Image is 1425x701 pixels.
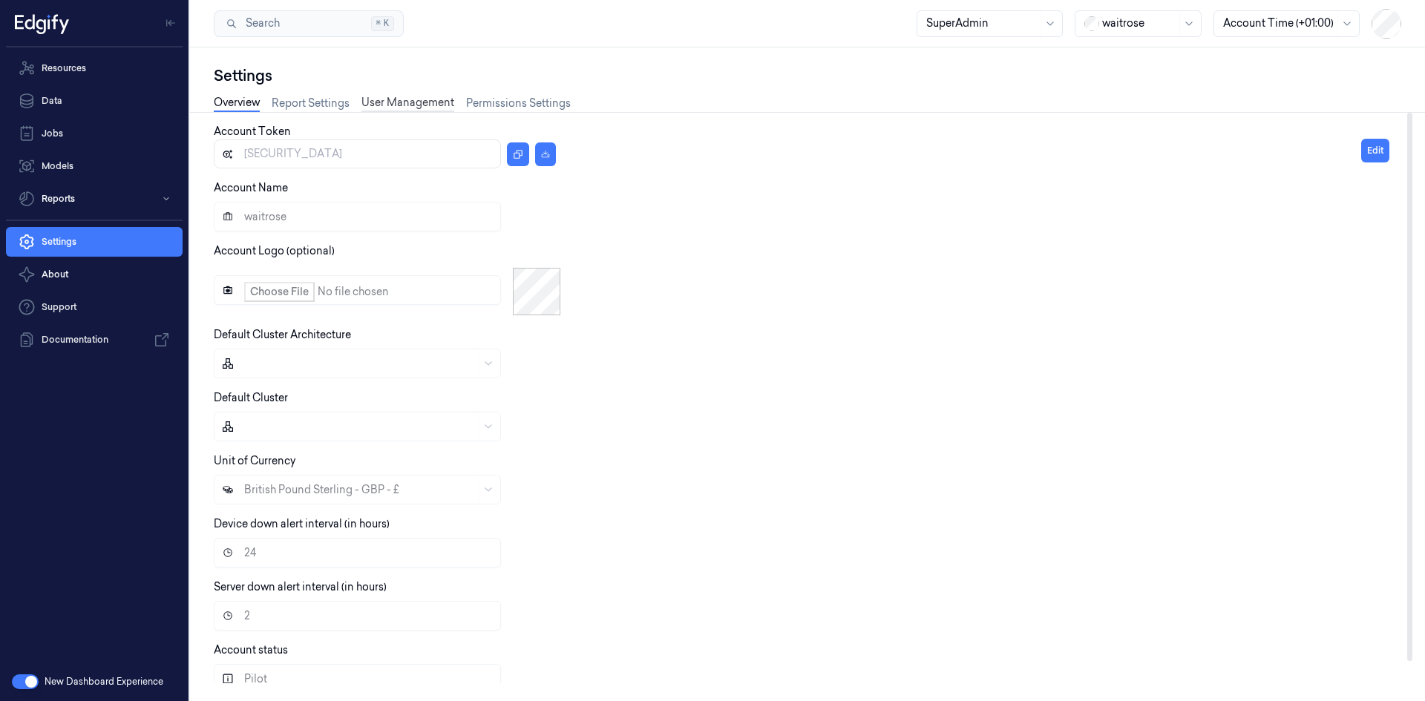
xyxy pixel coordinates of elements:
label: Unit of Currency [214,454,295,467]
label: Server down alert interval (in hours) [214,580,387,593]
a: Permissions Settings [466,96,571,111]
input: Account Logo (optional) [214,275,501,305]
input: Account Name [214,202,501,231]
a: Models [6,151,183,181]
label: Account status [214,643,288,656]
a: Settings [6,227,183,257]
button: Reports [6,184,183,214]
label: Device down alert interval (in hours) [214,517,390,530]
a: Report Settings [272,96,350,111]
input: Device down alert interval (in hours) [214,538,501,567]
a: Jobs [6,119,183,148]
label: Account Name [214,181,288,194]
a: Resources [6,53,183,83]
label: Default Cluster [214,391,288,404]
span: Search [240,16,280,31]
label: Default Cluster Architecture [214,328,351,341]
input: Server down alert interval (in hours) [214,601,501,631]
a: User Management [361,95,454,112]
a: Data [6,86,183,116]
a: Support [6,292,183,322]
button: Toggle Navigation [159,11,183,35]
label: Account Logo (optional) [214,244,335,257]
button: Search⌘K [214,10,404,37]
button: About [6,260,183,289]
label: Account Token [214,125,291,138]
a: Documentation [6,325,183,355]
a: Overview [214,95,260,112]
input: Account status [214,664,501,694]
div: Settings [214,65,1401,86]
button: Edit [1361,139,1389,162]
